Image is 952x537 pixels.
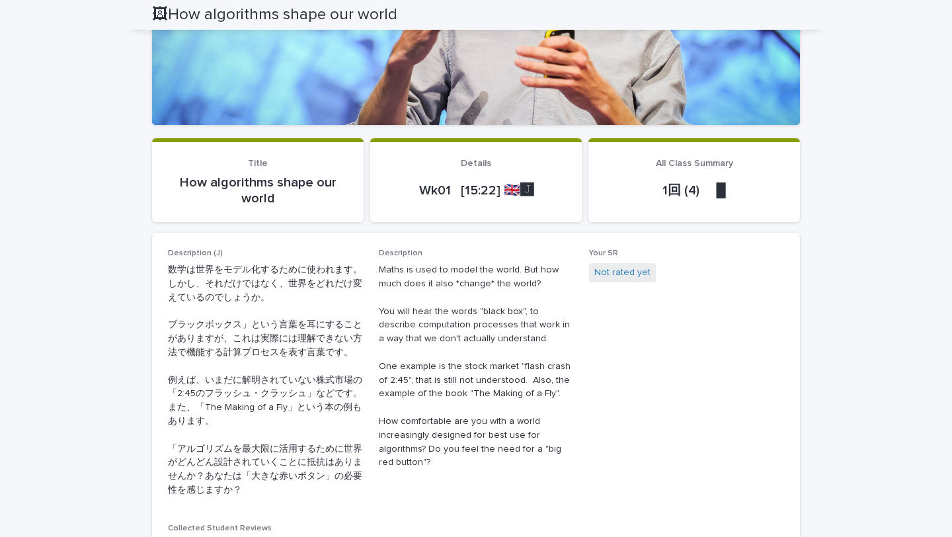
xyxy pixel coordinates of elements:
span: Details [461,159,491,168]
p: 1回 (4) █ [604,183,784,198]
span: Collected Student Reviews [168,524,272,532]
h2: 🖼How algorithms shape our world [152,5,397,24]
span: Your SR [589,249,618,257]
span: All Class Summary [656,159,733,168]
span: Title [248,159,268,168]
p: How algorithms shape our world [168,175,348,206]
a: Not rated yet [594,266,651,280]
p: Wk01 [15:22] 🇬🇧🅹️ [386,183,566,198]
span: Description (J) [168,249,223,257]
span: Description [379,249,422,257]
p: 数学は世界をモデル化するために使われます。しかし、それだけではなく、世界をどれだけ変えているのでしょうか。 ブラックボックス」という言葉を耳にすることがありますが、これは実際には理解できない方法... [168,263,363,497]
p: Maths is used to model the world. But how much does it also *change* the world? You will hear the... [379,263,574,470]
